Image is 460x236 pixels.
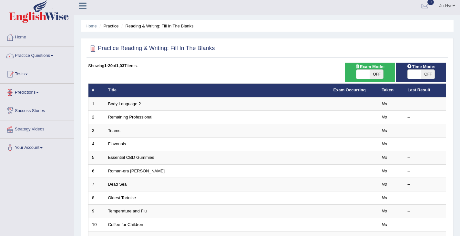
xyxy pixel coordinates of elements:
em: No [382,182,387,187]
span: Time Mode: [404,63,438,70]
td: 7 [88,178,105,191]
td: 2 [88,111,105,124]
div: – [408,168,443,174]
th: Title [105,84,330,97]
div: – [408,222,443,228]
em: No [382,101,387,106]
a: Exam Occurring [333,87,366,92]
a: Your Account [0,139,74,155]
em: No [382,195,387,200]
a: Temperature and Flu [108,209,147,213]
div: – [408,195,443,201]
em: No [382,155,387,160]
a: Home [86,24,97,28]
td: 6 [88,164,105,178]
td: 5 [88,151,105,165]
td: 1 [88,97,105,111]
li: Practice [98,23,118,29]
a: Roman-era [PERSON_NAME] [108,169,165,173]
div: Showing of items. [88,63,446,69]
div: – [408,181,443,188]
td: 3 [88,124,105,138]
em: No [382,222,387,227]
em: No [382,115,387,119]
em: No [382,141,387,146]
a: Remaining Professional [108,115,152,119]
div: Show exams occurring in exams [345,63,395,82]
a: Success Stories [0,102,74,118]
li: Reading & Writing: Fill In The Blanks [120,23,193,29]
a: Flavonols [108,141,126,146]
em: No [382,128,387,133]
a: Practice Questions [0,47,74,63]
h2: Practice Reading & Writing: Fill In The Blanks [88,44,215,53]
td: 9 [88,205,105,218]
span: Exam Mode: [352,63,387,70]
b: 1-20 [104,63,113,68]
div: – [408,141,443,147]
span: OFF [421,70,434,79]
em: No [382,209,387,213]
a: Body Language 2 [108,101,141,106]
a: Tests [0,65,74,81]
div: – [408,208,443,214]
div: – [408,101,443,107]
a: Dead Sea [108,182,127,187]
a: Coffee for Children [108,222,143,227]
a: Predictions [0,84,74,100]
span: OFF [370,70,383,79]
div: – [408,114,443,120]
div: – [408,128,443,134]
a: Oldest Tortoise [108,195,136,200]
a: Strategy Videos [0,120,74,137]
a: Teams [108,128,120,133]
th: # [88,84,105,97]
em: No [382,169,387,173]
a: Home [0,28,74,45]
a: Essential CBD Gummies [108,155,154,160]
th: Taken [378,84,404,97]
td: 8 [88,191,105,205]
td: 10 [88,218,105,231]
th: Last Result [404,84,446,97]
div: – [408,155,443,161]
b: 1,037 [116,63,127,68]
td: 4 [88,138,105,151]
